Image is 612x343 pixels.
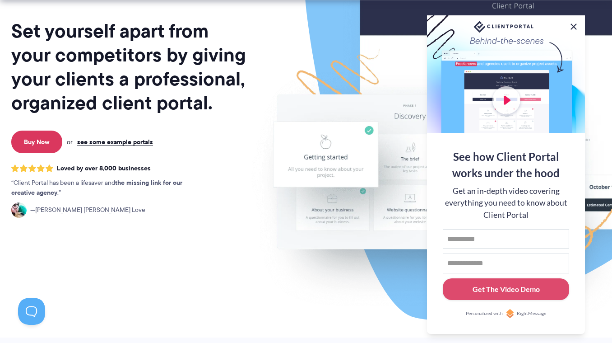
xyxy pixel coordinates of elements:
span: Loved by over 8,000 businesses [57,164,151,172]
p: Client Portal has been a lifesaver and . [11,178,201,198]
span: Personalized with [466,310,503,317]
div: See how Client Portal works under the hood [443,149,569,181]
h1: Set yourself apart from your competitors by giving your clients a professional, organized client ... [11,19,247,115]
div: Get an in-depth video covering everything you need to know about Client Portal [443,185,569,221]
span: [PERSON_NAME] [PERSON_NAME] Love [30,205,145,215]
img: Personalized with RightMessage [505,309,515,318]
a: Personalized withRightMessage [443,309,569,318]
a: Buy Now [11,131,62,153]
iframe: Toggle Customer Support [18,298,45,325]
span: or [67,138,73,146]
a: see some example portals [77,138,153,146]
button: Get The Video Demo [443,278,569,301]
strong: the missing link for our creative agency [11,178,182,197]
span: RightMessage [517,310,546,317]
div: Get The Video Demo [473,284,540,295]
